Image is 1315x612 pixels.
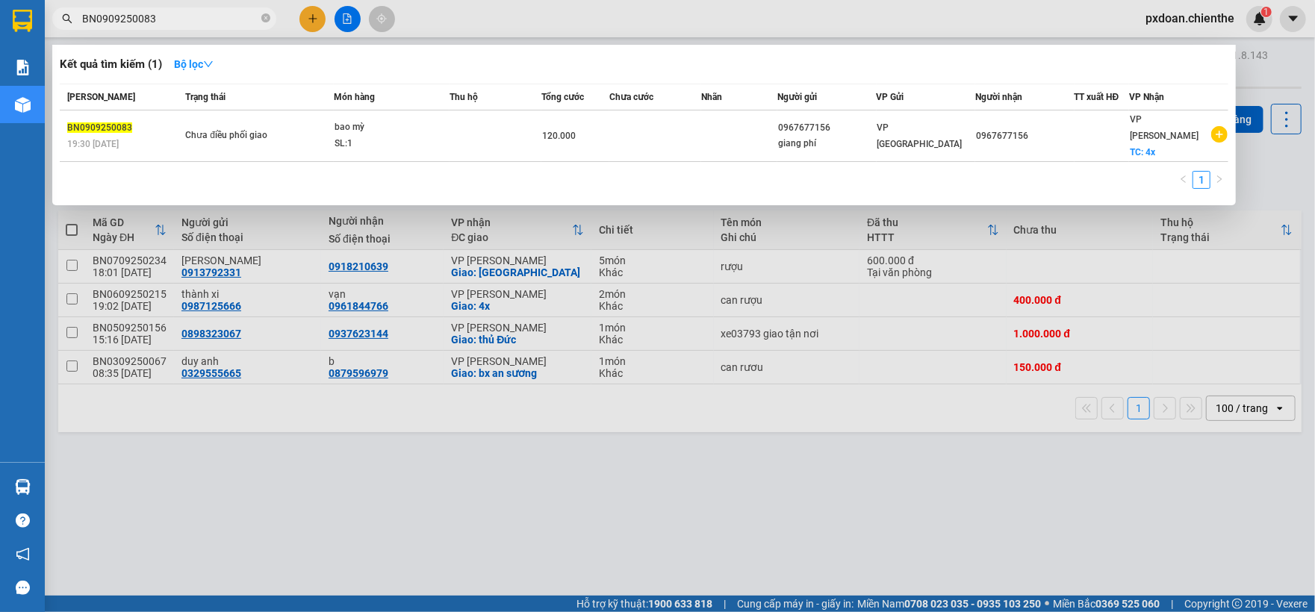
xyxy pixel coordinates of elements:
[877,92,904,102] span: VP Gửi
[335,119,447,136] div: bao mỳ
[162,52,226,76] button: Bộ lọcdown
[1210,171,1228,189] li: Next Page
[13,10,32,32] img: logo-vxr
[82,10,258,27] input: Tìm tên, số ĐT hoặc mã đơn
[778,120,876,136] div: 0967677156
[976,128,1074,144] div: 0967677156
[609,92,653,102] span: Chưa cước
[15,60,31,75] img: solution-icon
[203,59,214,69] span: down
[67,139,119,149] span: 19:30 [DATE]
[542,131,576,141] span: 120.000
[185,92,226,102] span: Trạng thái
[975,92,1022,102] span: Người nhận
[1193,171,1210,189] li: 1
[1193,172,1210,188] a: 1
[1130,147,1155,157] span: TC: 4x
[1210,171,1228,189] button: right
[261,12,270,26] span: close-circle
[174,58,214,70] strong: Bộ lọc
[1129,92,1164,102] span: VP Nhận
[67,92,135,102] span: [PERSON_NAME]
[1179,175,1188,184] span: left
[1130,114,1199,141] span: VP [PERSON_NAME]
[334,92,375,102] span: Món hàng
[60,57,162,72] h3: Kết quả tìm kiếm ( 1 )
[335,136,447,152] div: SL: 1
[1175,171,1193,189] button: left
[701,92,722,102] span: Nhãn
[877,122,963,149] span: VP [GEOGRAPHIC_DATA]
[1075,92,1119,102] span: TT xuất HĐ
[16,513,30,528] span: question-circle
[16,581,30,595] span: message
[261,13,270,22] span: close-circle
[62,13,72,24] span: search
[1215,175,1224,184] span: right
[777,92,817,102] span: Người gửi
[1175,171,1193,189] li: Previous Page
[450,92,478,102] span: Thu hộ
[67,122,132,133] span: BN0909250083
[16,547,30,561] span: notification
[185,128,297,144] div: Chưa điều phối giao
[15,479,31,495] img: warehouse-icon
[15,97,31,113] img: warehouse-icon
[778,136,876,152] div: giang phí
[541,92,584,102] span: Tổng cước
[1211,126,1228,143] span: plus-circle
